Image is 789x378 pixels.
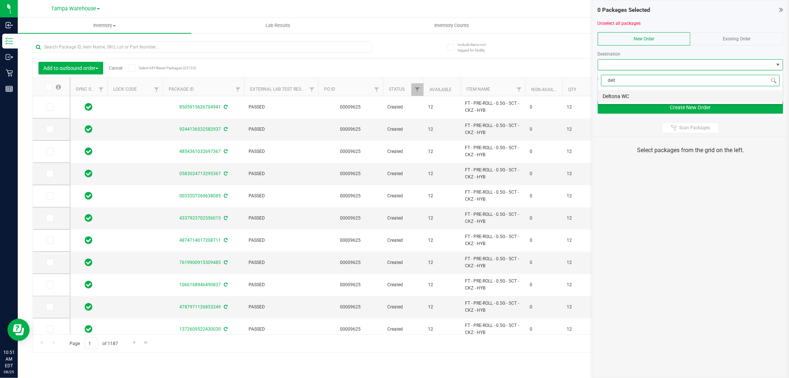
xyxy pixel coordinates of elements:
[465,100,521,114] span: FT - PRE-ROLL - 0.5G - 5CT - CKZ - HYB
[249,281,314,288] span: PASSED
[85,235,93,245] span: In Sync
[179,171,221,176] a: 0583024713295367
[223,327,227,332] span: Sync from Compliance System
[85,146,93,157] span: In Sync
[465,167,521,181] span: FT - PRE-ROLL - 0.5G - 5CT - CKZ - HYB
[179,304,221,310] a: 4787971126853249
[428,281,456,288] span: 12
[223,215,227,221] span: Sync from Compliance System
[232,83,244,96] a: Filter
[458,42,495,53] span: Include items not tagged for facility
[387,104,419,111] span: Created
[256,22,300,29] span: Lab Results
[63,338,124,349] span: Page of 1187
[428,148,456,155] span: 12
[465,278,521,292] span: FT - PRE-ROLL - 0.5G - 5CT - CKZ - HYB
[51,6,96,12] span: Tampa Warehouse
[340,327,361,332] a: 00009625
[85,280,93,290] span: In Sync
[531,87,564,92] a: Non-Available
[139,66,176,70] span: Select All Filtered Packages (23723)
[85,191,93,201] span: In Sync
[85,324,93,334] span: In Sync
[530,170,558,177] span: 0
[18,18,191,33] a: Inventory
[306,83,318,96] a: Filter
[179,260,221,265] a: 7619900915309485
[56,84,61,90] span: Select all records on this page
[465,144,521,158] span: FT - PRE-ROLL - 0.5G - 5CT - CKZ - HYB
[6,21,13,29] inline-svg: Inbound
[324,87,335,92] a: PO ID
[465,322,521,336] span: FT - PRE-ROLL - 0.5G - 5CT - CKZ - HYB
[191,18,365,33] a: Lab Results
[662,122,719,133] button: Scan Packages
[428,126,456,133] span: 12
[129,338,140,348] a: Go to the next page
[387,215,419,222] span: Created
[223,104,227,110] span: Sync from Compliance System
[340,215,361,221] a: 00009625
[567,304,595,311] span: 12
[179,104,221,110] a: 8505915626704941
[249,215,314,222] span: PASSED
[530,126,558,133] span: 0
[113,87,137,92] a: Lock Code
[3,369,14,375] p: 08/25
[530,326,558,333] span: 0
[387,304,419,311] span: Created
[598,21,641,26] a: Unselect all packages
[340,127,361,132] a: 00009625
[567,237,595,244] span: 12
[249,126,314,133] span: PASSED
[465,233,521,247] span: FT - PRE-ROLL - 0.5G - 5CT - CKZ - HYB
[465,255,521,270] span: FT - PRE-ROLL - 0.5G - 5CT - CKZ - HYB
[371,83,383,96] a: Filter
[340,282,361,287] a: 00009625
[249,170,314,177] span: PASSED
[179,327,221,332] a: 1372609522430030
[530,193,558,200] span: 0
[387,126,419,133] span: Created
[530,215,558,222] span: 0
[567,126,595,133] span: 12
[3,349,14,369] p: 10:51 AM EDT
[249,237,314,244] span: PASSED
[513,83,525,96] a: Filter
[179,215,221,221] a: 4337923702556015
[466,87,490,92] a: Item Name
[530,259,558,266] span: 0
[38,62,103,74] button: Add to outbound order
[387,170,419,177] span: Created
[598,90,783,103] li: Deltona WC
[530,304,558,311] span: 0
[387,237,419,244] span: Created
[85,168,93,179] span: In Sync
[223,260,227,265] span: Sync from Compliance System
[223,171,227,176] span: Sync from Compliance System
[6,85,13,93] inline-svg: Reports
[340,260,361,265] a: 00009625
[95,83,107,96] a: Filter
[85,302,93,312] span: In Sync
[340,193,361,198] a: 00009625
[598,51,621,57] span: Destination
[567,193,595,200] span: 12
[428,104,456,111] span: 12
[568,87,576,92] a: Qty
[340,149,361,154] a: 00009625
[179,193,221,198] a: 0033207269638085
[365,18,538,33] a: Inventory Counts
[387,193,419,200] span: Created
[530,237,558,244] span: 0
[387,326,419,333] span: Created
[249,259,314,266] span: PASSED
[567,281,595,288] span: 12
[567,215,595,222] span: 12
[567,104,595,111] span: 12
[428,193,456,200] span: 12
[387,148,419,155] span: Created
[85,213,93,223] span: In Sync
[249,148,314,155] span: PASSED
[567,259,595,266] span: 12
